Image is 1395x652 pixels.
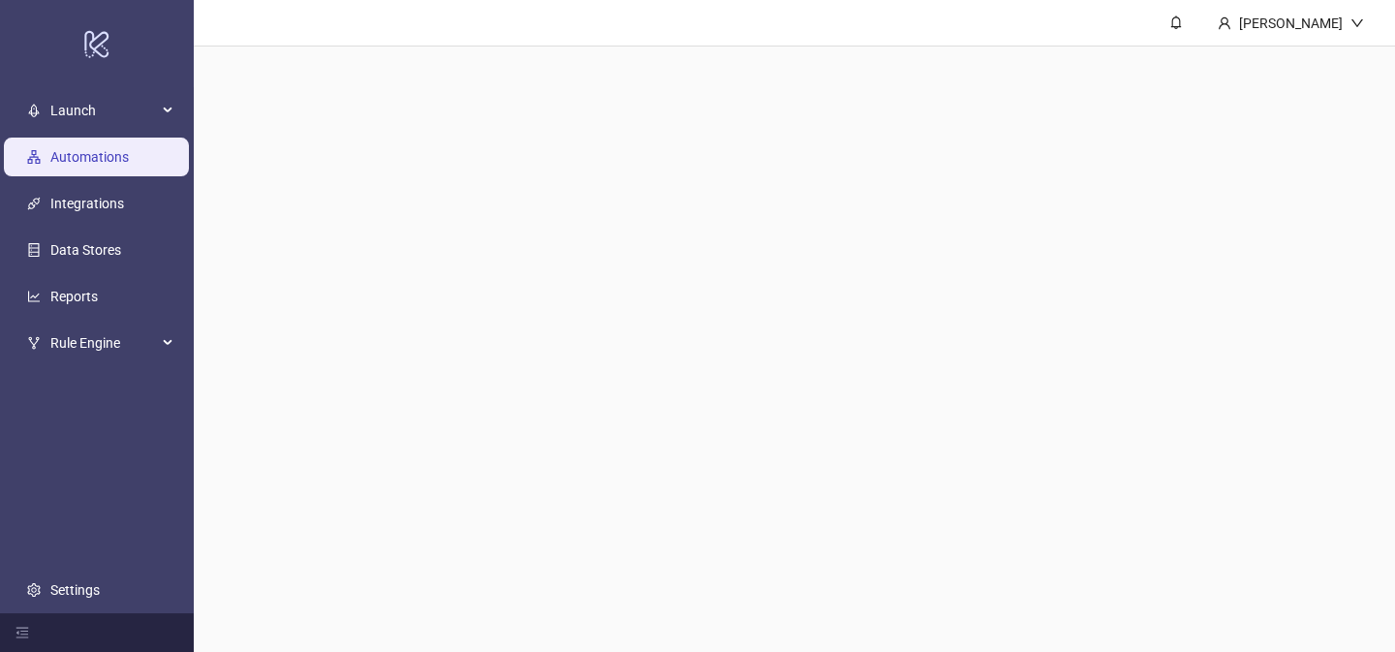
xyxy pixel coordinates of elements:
[50,149,129,165] a: Automations
[15,626,29,639] span: menu-fold
[50,91,157,130] span: Launch
[50,242,121,258] a: Data Stores
[50,324,157,362] span: Rule Engine
[27,104,41,117] span: rocket
[50,289,98,304] a: Reports
[1350,16,1364,30] span: down
[1169,16,1183,29] span: bell
[1218,16,1231,30] span: user
[50,196,124,211] a: Integrations
[27,336,41,350] span: fork
[50,582,100,598] a: Settings
[1231,13,1350,34] div: [PERSON_NAME]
